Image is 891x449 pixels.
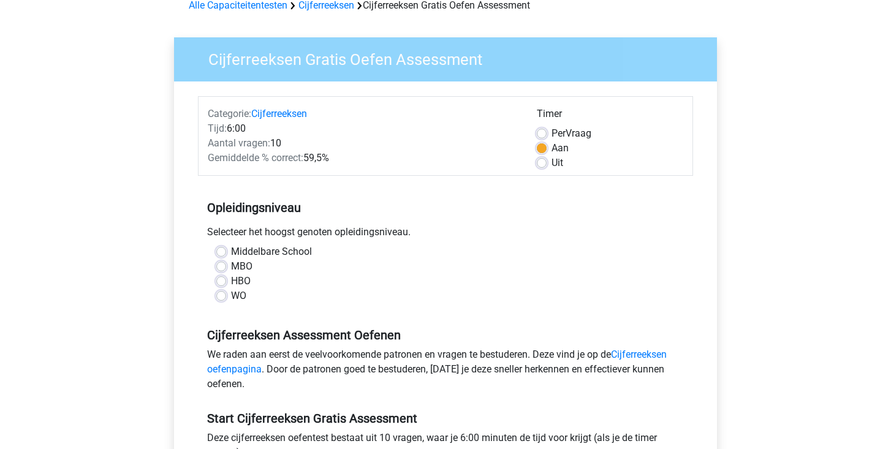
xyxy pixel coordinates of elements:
[231,274,251,289] label: HBO
[199,121,528,136] div: 6:00
[198,225,693,244] div: Selecteer het hoogst genoten opleidingsniveau.
[207,411,684,426] h5: Start Cijferreeksen Gratis Assessment
[208,123,227,134] span: Tijd:
[251,108,307,119] a: Cijferreeksen
[208,137,270,149] span: Aantal vragen:
[231,244,312,259] label: Middelbare School
[231,259,252,274] label: MBO
[199,151,528,165] div: 59,5%
[208,108,251,119] span: Categorie:
[537,107,683,126] div: Timer
[552,126,591,141] label: Vraag
[207,195,684,220] h5: Opleidingsniveau
[552,127,566,139] span: Per
[552,141,569,156] label: Aan
[199,136,528,151] div: 10
[207,328,684,342] h5: Cijferreeksen Assessment Oefenen
[231,289,246,303] label: WO
[208,152,303,164] span: Gemiddelde % correct:
[194,45,708,69] h3: Cijferreeksen Gratis Oefen Assessment
[198,347,693,396] div: We raden aan eerst de veelvoorkomende patronen en vragen te bestuderen. Deze vind je op de . Door...
[552,156,563,170] label: Uit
